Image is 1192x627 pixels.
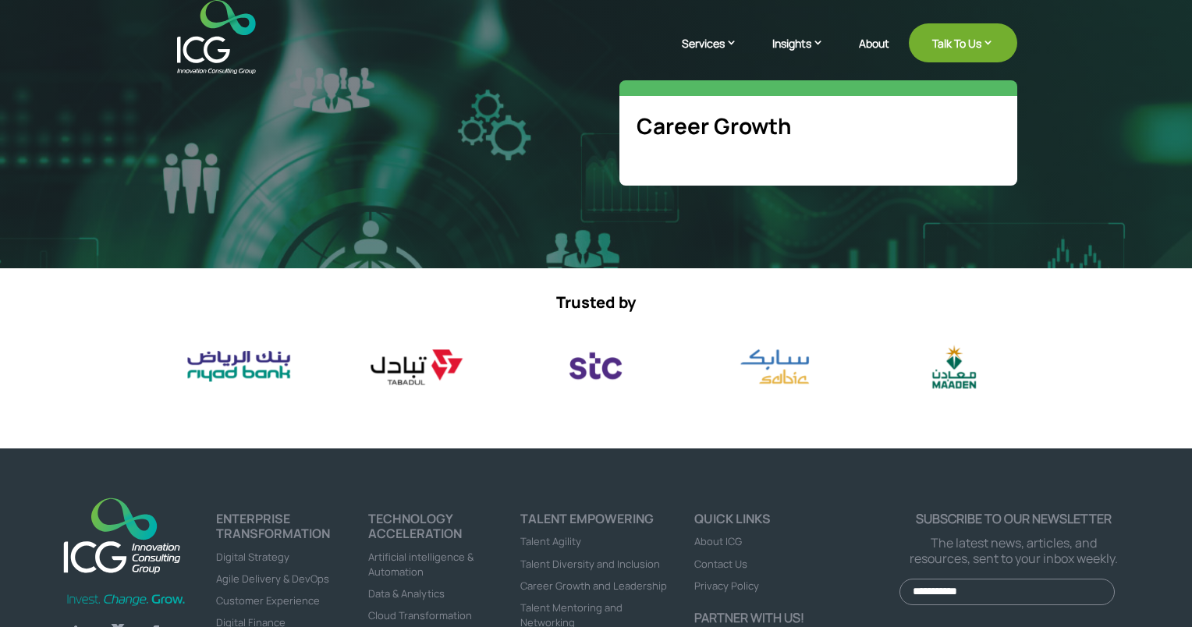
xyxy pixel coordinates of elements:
a: Talent Agility [520,534,581,548]
p: Partner with us! [694,611,899,625]
h4: TECHNOLOGY ACCELERATION [368,512,520,548]
h4: ENTERPRISE TRANSFORMATION [216,512,368,548]
a: About [859,37,889,74]
p: Trusted by [175,293,1017,312]
div: 7 / 17 [532,340,659,393]
div: 6 / 17 [353,340,481,393]
a: Contact Us [694,557,747,571]
a: Privacy Policy [694,579,759,593]
a: Cloud Transformation [368,608,472,622]
h5: Career Growth [637,113,1000,147]
a: Digital Strategy [216,550,289,564]
img: maaden logo [890,340,1017,393]
a: logo_footer [55,489,190,584]
a: Talent Diversity and Inclusion [520,557,660,571]
img: Invest-Change-Grow-Green [65,593,188,608]
div: 9 / 17 [890,340,1017,393]
a: Customer Experience [216,593,320,608]
a: About ICG [694,534,742,548]
img: ICG-new logo (1) [55,489,190,580]
h4: Quick links [694,512,899,533]
a: Insights [772,35,839,74]
img: tabadul logo [353,340,481,393]
img: sabic logo [711,340,839,394]
a: Data & Analytics [368,586,445,600]
a: Agile Delivery & DevOps [216,572,329,586]
a: Career Growth and Leadership [520,579,667,593]
img: riyad bank [175,340,302,393]
h4: Talent Empowering [520,512,672,533]
img: stc logo [532,340,659,393]
a: Talk To Us [909,23,1017,62]
div: 8 / 17 [711,340,839,394]
p: Subscribe to our newsletter [899,512,1127,526]
div: 5 / 17 [175,340,302,393]
a: Services [682,35,753,74]
p: The latest news, articles, and resources, sent to your inbox weekly. [899,536,1127,565]
a: Artificial intelligence & Automation [368,550,474,579]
